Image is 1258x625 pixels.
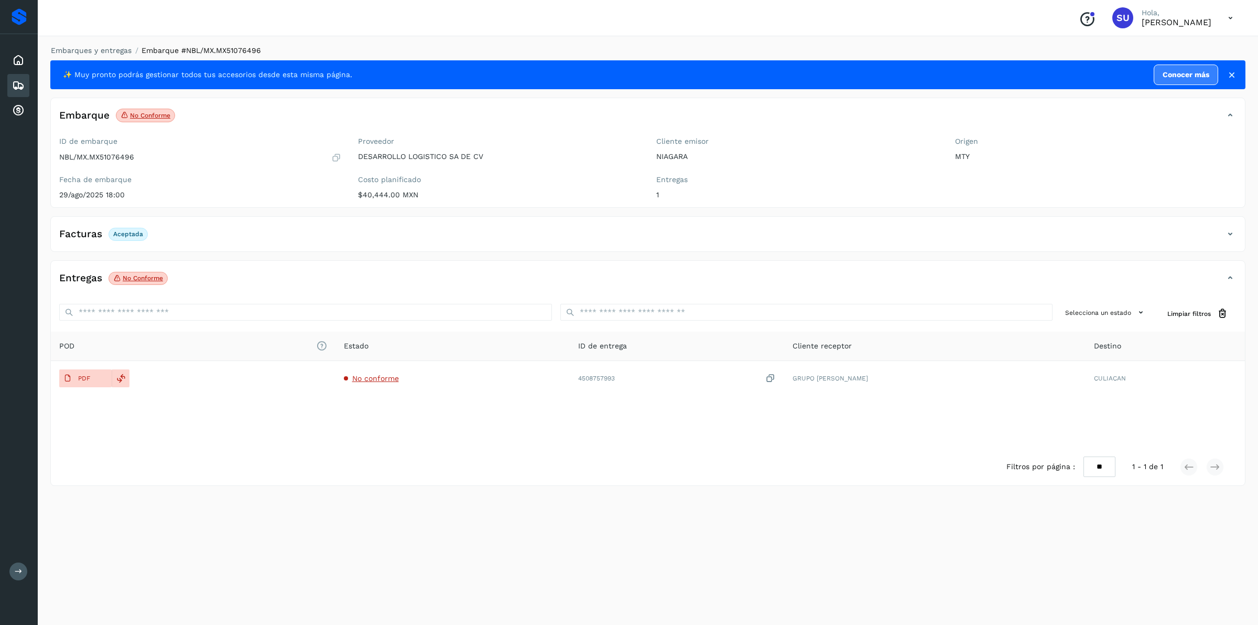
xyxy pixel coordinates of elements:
[59,110,110,122] h4: Embarque
[1159,304,1237,323] button: Limpiar filtros
[1086,361,1245,396] td: CULIACAN
[51,225,1245,251] div: FacturasAceptada
[656,190,938,199] p: 1
[59,137,341,146] label: ID de embarque
[59,175,341,184] label: Fecha de embarque
[1094,341,1121,352] span: Destino
[344,341,368,352] span: Estado
[123,274,163,282] p: No conforme
[59,341,327,352] span: POD
[142,46,261,55] span: Embarque #NBL/MX.MX51076496
[78,375,90,382] p: PDF
[358,152,640,161] p: DESARROLLO LOGISTICO SA DE CV
[578,341,627,352] span: ID de entrega
[59,190,341,199] p: 29/ago/2025 18:00
[955,137,1237,146] label: Origen
[112,369,129,387] div: Reemplazar POD
[7,99,29,122] div: Cuentas por cobrar
[51,46,132,55] a: Embarques y entregas
[1167,309,1211,319] span: Limpiar filtros
[358,190,640,199] p: $40,444.00 MXN
[1061,304,1151,321] button: Selecciona un estado
[358,175,640,184] label: Costo planificado
[784,361,1086,396] td: GRUPO [PERSON_NAME]
[51,107,1245,133] div: EmbarqueNo conforme
[63,69,352,80] span: ✨ Muy pronto podrás gestionar todos tus accesorios desde esta misma página.
[59,272,102,284] h4: Entregas
[352,374,399,383] span: No conforme
[358,137,640,146] label: Proveedor
[793,341,852,352] span: Cliente receptor
[1006,461,1075,472] span: Filtros por página :
[59,369,112,387] button: PDF
[7,49,29,72] div: Inicio
[955,152,1237,161] p: MTY
[50,45,1245,56] nav: breadcrumb
[656,175,938,184] label: Entregas
[113,230,143,238] p: Aceptada
[656,152,938,161] p: NIAGARA
[130,112,170,119] p: No conforme
[51,269,1245,295] div: EntregasNo conforme
[59,153,134,162] p: NBL/MX.MX51076496
[1132,461,1163,472] span: 1 - 1 de 1
[59,228,102,240] h4: Facturas
[656,137,938,146] label: Cliente emisor
[1142,8,1211,17] p: Hola,
[1154,65,1218,85] a: Conocer más
[7,74,29,97] div: Embarques
[578,373,776,384] div: 4508757993
[1142,17,1211,27] p: Sayra Ugalde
